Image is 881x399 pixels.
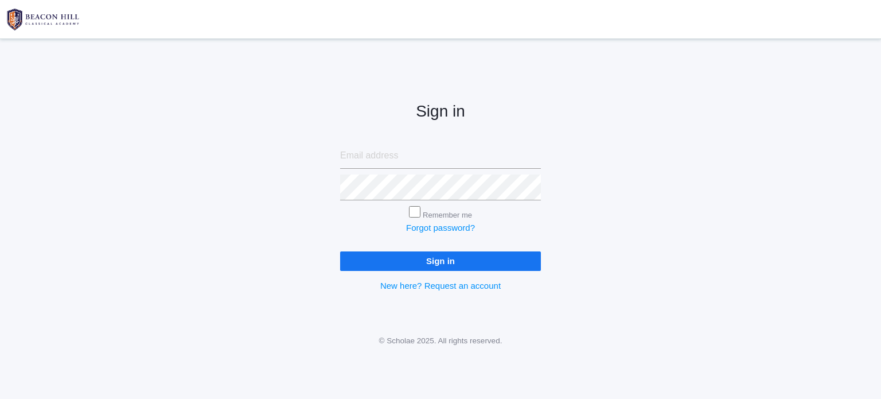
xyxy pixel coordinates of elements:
input: Sign in [340,251,541,270]
a: Forgot password? [406,223,475,233]
a: New here? Request an account [380,281,501,290]
label: Remember me [423,211,472,219]
input: Email address [340,143,541,169]
h2: Sign in [340,103,541,121]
